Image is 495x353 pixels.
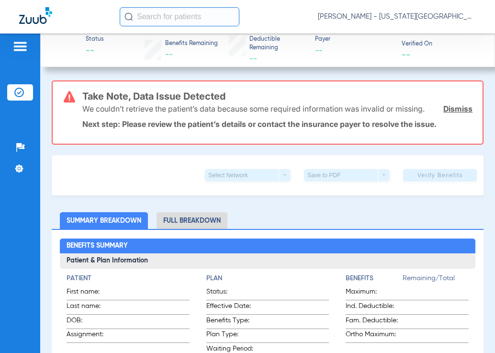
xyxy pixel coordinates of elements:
[165,40,218,48] span: Benefits Remaining
[346,273,403,287] app-breakdown-title: Benefits
[67,273,190,284] h4: Patient
[206,316,277,329] span: Benefits Type:
[60,239,475,254] h2: Benefits Summary
[82,91,473,101] h3: Take Note, Data Issue Detected
[165,51,173,58] span: --
[19,7,52,24] img: Zuub Logo
[403,273,469,287] span: Remaining/Total
[346,287,403,300] span: Maximum:
[67,316,113,329] span: DOB:
[249,55,257,63] span: --
[206,330,277,342] span: Plan Type:
[67,330,113,342] span: Assignment:
[346,330,403,342] span: Ortho Maximum:
[82,119,473,129] p: Next step: Please review the patient’s details or contact the insurance payer to resolve the issue.
[124,12,133,21] img: Search Icon
[402,40,480,49] span: Verified On
[86,35,104,44] span: Status
[206,273,329,284] h4: Plan
[443,104,472,114] a: Dismiss
[67,287,113,300] span: First name:
[86,45,104,57] span: --
[120,7,239,26] input: Search for patients
[249,35,306,52] span: Deductible Remaining
[206,301,277,314] span: Effective Date:
[82,104,425,114] p: We couldn’t retrieve the patient’s data because some required information was invalid or missing.
[346,273,403,284] h4: Benefits
[346,301,403,314] span: Ind. Deductible:
[402,49,410,59] span: --
[318,12,476,22] span: [PERSON_NAME] - [US_STATE][GEOGRAPHIC_DATA] Dental - [GEOGRAPHIC_DATA]
[346,316,403,329] span: Fam. Deductible:
[12,41,28,52] img: hamburger-icon
[60,212,148,229] li: Summary Breakdown
[315,35,393,44] span: Payer
[60,253,475,269] h3: Patient & Plan Information
[157,212,227,229] li: Full Breakdown
[315,45,393,57] span: --
[67,301,113,314] span: Last name:
[206,287,277,300] span: Status:
[64,91,75,102] img: error-icon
